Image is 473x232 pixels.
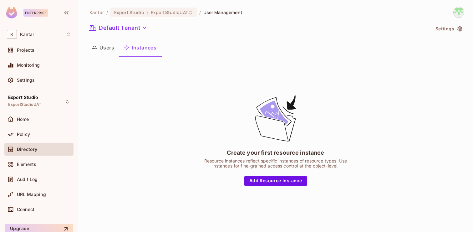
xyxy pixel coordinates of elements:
[227,149,324,157] div: Create your first resource instance
[20,32,34,37] span: Workspace: Kantar
[146,10,149,15] span: :
[17,132,30,137] span: Policy
[17,207,34,212] span: Connect
[17,63,40,68] span: Monitoring
[87,23,150,33] button: Default Tenant
[199,9,201,15] li: /
[119,40,161,55] button: Instances
[8,95,38,100] span: Export Studio
[106,9,108,15] li: /
[151,9,188,15] span: ExportStudioUAT
[433,24,464,34] button: Settings
[23,9,48,17] div: Enterprise
[17,177,38,182] span: Audit Log
[89,9,104,15] span: the active workspace
[8,102,41,107] span: ExportStudioUAT
[244,176,307,186] button: Add Resource Instance
[7,30,17,39] span: K
[17,147,37,152] span: Directory
[197,158,354,168] div: Resource instances reflect specific instances of resource types. Use instances for fine-grained a...
[114,9,144,15] span: Export Studio
[17,162,36,167] span: Elements
[454,7,464,18] img: Devesh.Kumar@Kantar.com
[6,7,17,18] img: SReyMgAAAABJRU5ErkJggg==
[17,78,35,83] span: Settings
[17,192,46,197] span: URL Mapping
[203,9,242,15] span: User Management
[17,48,34,53] span: Projects
[87,40,119,55] button: Users
[17,117,29,122] span: Home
